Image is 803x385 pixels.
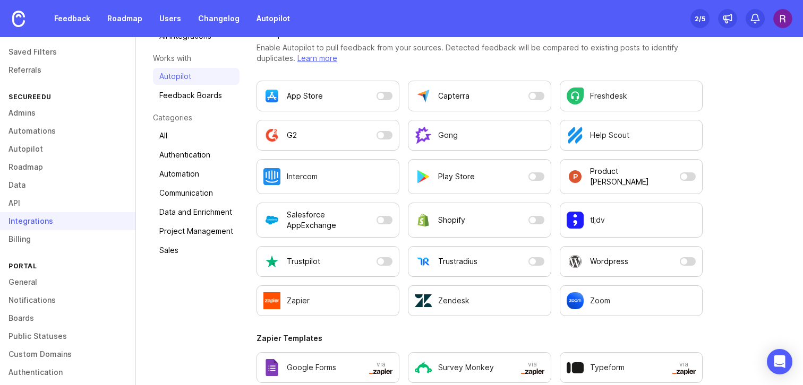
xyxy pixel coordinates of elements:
a: Configure Zapier in a new tab. [257,285,399,316]
button: G2 is currently disabled as an Autopilot data source. Open a modal to adjust settings. [257,120,399,151]
img: Rakesh Saini [773,9,792,28]
button: Trustradius is currently disabled as an Autopilot data source. Open a modal to adjust settings. [408,246,551,277]
a: Feedback [48,9,97,28]
img: svg+xml;base64,PHN2ZyB3aWR0aD0iNTAwIiBoZWlnaHQ9IjEzNiIgZmlsbD0ibm9uZSIgeG1sbnM9Imh0dHA6Ly93d3cudz... [521,369,544,375]
img: svg+xml;base64,PHN2ZyB3aWR0aD0iNTAwIiBoZWlnaHQ9IjEzNiIgZmlsbD0ibm9uZSIgeG1sbnM9Imh0dHA6Ly93d3cudz... [369,369,392,375]
img: Canny Home [12,11,25,27]
p: Trustradius [438,256,477,267]
p: Wordpress [590,256,628,267]
a: Project Management [153,223,240,240]
a: Autopilot [153,68,240,85]
p: Google Forms [287,362,336,373]
a: Configure Google Forms in a new tab. [257,352,399,383]
p: Zoom [590,295,610,306]
span: via [521,360,544,375]
button: Salesforce AppExchange is currently disabled as an Autopilot data source. Open a modal to adjust ... [257,203,399,238]
p: Capterra [438,91,469,101]
a: Configure Freshdesk settings. [560,81,703,111]
button: 2/5 [690,9,710,28]
p: G2 [287,130,297,141]
a: Configure Gong settings. [408,120,551,151]
p: Trustpilot [287,256,320,267]
p: Categories [153,112,240,123]
p: Gong [438,130,458,141]
a: Changelog [192,9,246,28]
p: tl;dv [590,215,605,225]
p: Play Store [438,171,475,182]
button: Play Store is currently disabled as an Autopilot data source. Open a modal to adjust settings. [408,159,551,194]
p: Works with [153,53,240,64]
a: Autopilot [250,9,296,28]
a: Learn more [297,54,337,63]
a: All [153,127,240,144]
div: 2 /5 [695,11,705,26]
p: Intercom [287,171,318,182]
p: Product [PERSON_NAME] [590,166,676,187]
a: Configure Zendesk settings. [408,285,551,316]
p: Freshdesk [590,91,627,101]
a: Communication [153,185,240,202]
a: Authentication [153,146,240,163]
img: svg+xml;base64,PHN2ZyB3aWR0aD0iNTAwIiBoZWlnaHQ9IjEzNiIgZmlsbD0ibm9uZSIgeG1sbnM9Imh0dHA6Ly93d3cudz... [672,369,696,375]
h3: Zapier Templates [257,333,703,344]
p: Shopify [438,215,465,225]
button: Wordpress is currently disabled as an Autopilot data source. Open a modal to adjust settings. [560,246,703,277]
button: Shopify is currently disabled as an Autopilot data source. Open a modal to adjust settings. [408,203,551,238]
button: Product Hunt is currently disabled as an Autopilot data source. Open a modal to adjust settings. [560,159,703,194]
p: Zapier [287,295,310,306]
p: Salesforce AppExchange [287,209,372,231]
a: Configure Intercom settings. [257,159,399,194]
a: Roadmap [101,9,149,28]
a: Configure Typeform in a new tab. [560,352,703,383]
span: via [369,360,392,375]
a: Configure tl;dv settings. [560,203,703,238]
a: Sales [153,242,240,259]
p: App Store [287,91,323,101]
a: Data and Enrichment [153,204,240,221]
span: via [672,360,696,375]
button: App Store is currently disabled as an Autopilot data source. Open a modal to adjust settings. [257,81,399,111]
a: Users [153,9,187,28]
p: Typeform [590,362,625,373]
p: Survey Monkey [438,362,494,373]
a: Automation [153,165,240,182]
a: Feedback Boards [153,87,240,104]
button: Capterra is currently disabled as an Autopilot data source. Open a modal to adjust settings. [408,81,551,111]
div: Open Intercom Messenger [767,349,792,374]
a: Configure Help Scout settings. [560,120,703,151]
p: Help Scout [590,130,629,141]
button: Trustpilot is currently disabled as an Autopilot data source. Open a modal to adjust settings. [257,246,399,277]
a: Configure Survey Monkey in a new tab. [408,352,551,383]
a: Configure Zoom settings. [560,285,703,316]
p: Zendesk [438,295,469,306]
p: Enable Autopilot to pull feedback from your sources. Detected feedback will be compared to existi... [257,42,703,64]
